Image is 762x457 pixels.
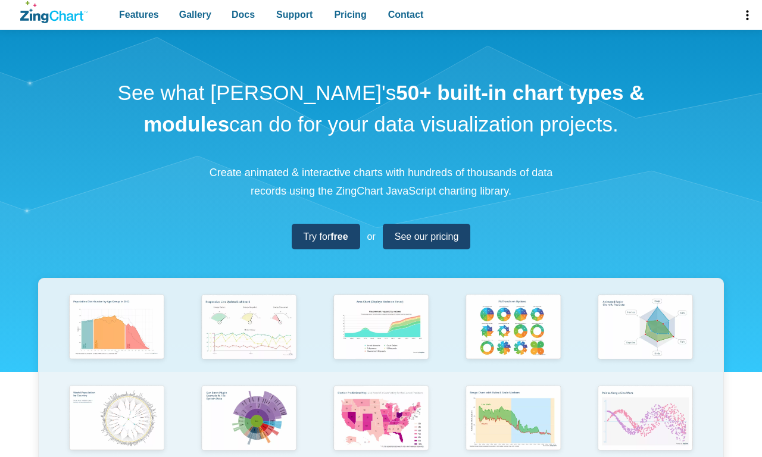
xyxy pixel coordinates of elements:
[179,7,211,23] span: Gallery
[330,231,348,242] strong: free
[20,1,88,23] a: ZingChart Logo. Click to return to the homepage
[328,290,434,366] img: Area Chart (Displays Nodes on Hover)
[276,7,313,23] span: Support
[592,381,698,457] img: Points Along a Sine Wave
[334,7,366,23] span: Pricing
[292,224,360,249] a: Try forfree
[196,290,302,366] img: Responsive Live Update Dashboard
[304,228,348,245] span: Try for
[592,290,698,366] img: Animated Radar Chart ft. Pet Data
[460,381,566,457] img: Range Chart with Rultes & Scale Markers
[315,290,447,381] a: Area Chart (Displays Nodes on Hover)
[447,290,579,381] a: Pie Transform Options
[143,81,644,136] strong: 50+ built-in chart types & modules
[232,7,255,23] span: Docs
[51,290,183,381] a: Population Distribution by Age Group in 2052
[196,381,302,456] img: Sun Burst Plugin Example ft. File System Data
[460,290,566,366] img: Pie Transform Options
[113,77,649,140] h1: See what [PERSON_NAME]'s can do for your data visualization projects.
[388,7,424,23] span: Contact
[202,164,560,200] p: Create animated & interactive charts with hundreds of thousands of data records using the ZingCha...
[183,290,315,381] a: Responsive Live Update Dashboard
[328,381,434,457] img: Election Predictions Map
[395,228,459,245] span: See our pricing
[64,381,170,457] img: World Population by Country
[383,224,471,249] a: See our pricing
[64,290,170,366] img: Population Distribution by Age Group in 2052
[579,290,711,381] a: Animated Radar Chart ft. Pet Data
[119,7,159,23] span: Features
[367,228,376,245] span: or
